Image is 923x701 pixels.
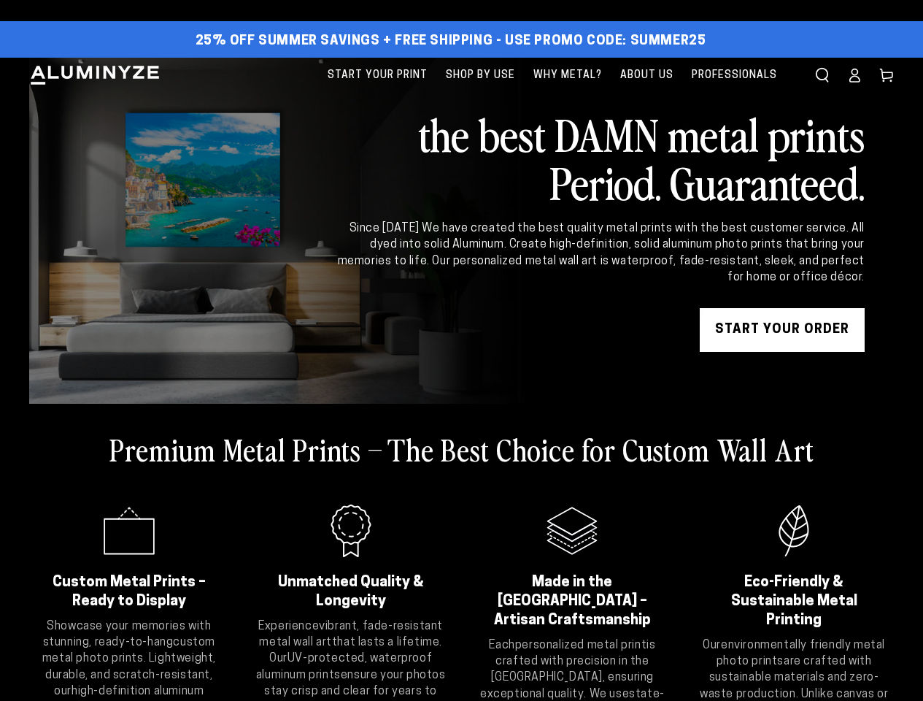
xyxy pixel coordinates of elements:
a: Professionals [684,58,784,93]
h2: Custom Metal Prints – Ready to Display [47,573,211,611]
h2: Made in the [GEOGRAPHIC_DATA] – Artisan Craftsmanship [491,573,654,630]
a: Shop By Use [439,58,522,93]
span: 25% off Summer Savings + Free Shipping - Use Promo Code: SUMMER25 [196,34,706,50]
span: Start Your Print [328,66,428,85]
strong: UV-protected, waterproof aluminum prints [256,653,433,681]
summary: Search our site [806,59,838,91]
img: Aluminyze [29,64,161,86]
strong: personalized metal print [515,640,646,651]
strong: environmentally friendly metal photo prints [717,640,885,667]
a: START YOUR Order [700,308,865,352]
span: Professionals [692,66,777,85]
a: About Us [613,58,681,93]
a: Why Metal? [526,58,609,93]
div: Since [DATE] We have created the best quality metal prints with the best customer service. All dy... [335,221,865,286]
h2: Unmatched Quality & Longevity [269,573,433,611]
h2: Premium Metal Prints – The Best Choice for Custom Wall Art [109,430,814,468]
h2: the best DAMN metal prints Period. Guaranteed. [335,110,865,206]
strong: vibrant, fade-resistant metal wall art [259,621,443,648]
h2: Eco-Friendly & Sustainable Metal Printing [712,573,876,630]
a: Start Your Print [320,58,435,93]
span: About Us [620,66,673,85]
span: Shop By Use [446,66,515,85]
span: Why Metal? [533,66,602,85]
